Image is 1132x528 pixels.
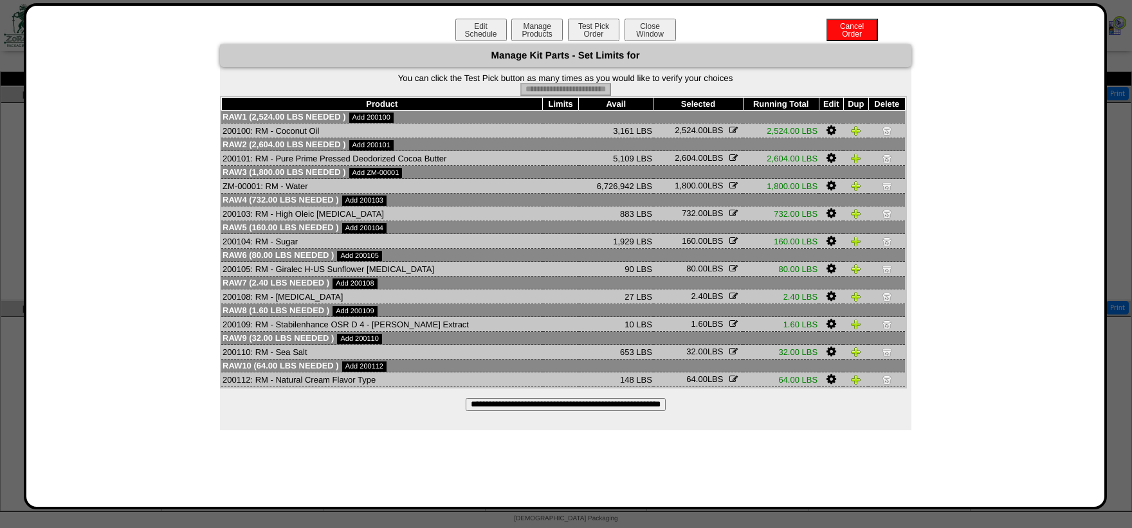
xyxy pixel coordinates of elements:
[882,374,892,385] img: Delete Item
[221,304,905,317] td: Raw8 (1.60 LBS needed )
[743,123,819,138] td: 2,524.00 LBS
[625,19,676,41] button: CloseWindow
[221,345,543,360] td: 200110: RM - Sea Salt
[221,360,905,372] td: Raw10 (64.00 LBS needed )
[221,151,543,166] td: 200101: RM - Pure Prime Pressed Deodorized Cocoa Butter
[882,125,892,136] img: Delete Item
[691,319,724,329] span: LBS
[868,98,905,111] th: Delete
[686,347,723,356] span: LBS
[686,264,707,273] span: 80.00
[342,196,387,206] a: Add 200103
[342,361,387,372] a: Add 200112
[579,262,653,277] td: 90 LBS
[623,29,677,39] a: CloseWindow
[455,19,507,41] button: EditSchedule
[337,251,381,261] a: Add 200105
[691,291,724,301] span: LBS
[579,289,653,304] td: 27 LBS
[743,151,819,166] td: 2,604.00 LBS
[221,249,905,262] td: Raw6 (80.00 LBS needed )
[568,19,619,41] button: Test PickOrder
[221,98,543,111] th: Product
[743,372,819,387] td: 64.00 LBS
[675,153,723,163] span: LBS
[579,372,653,387] td: 148 LBS
[682,208,707,218] span: 732.00
[691,291,707,301] span: 2.40
[686,264,723,273] span: LBS
[221,206,543,221] td: 200103: RM - High Oleic [MEDICAL_DATA]
[743,206,819,221] td: 732.00 LBS
[743,289,819,304] td: 2.40 LBS
[579,234,653,249] td: 1,929 LBS
[675,181,707,190] span: 1,800.00
[851,291,861,302] img: Duplicate Item
[682,236,723,246] span: LBS
[579,123,653,138] td: 3,161 LBS
[579,317,653,332] td: 10 LBS
[221,111,905,123] td: Raw1 (2,524.00 LBS needed )
[882,181,892,191] img: Delete Item
[851,236,861,246] img: Duplicate Item
[882,208,892,219] img: Delete Item
[843,98,868,111] th: Dup
[349,140,394,150] a: Add 200101
[686,374,723,384] span: LBS
[851,319,861,329] img: Duplicate Item
[882,153,892,163] img: Delete Item
[851,347,861,357] img: Duplicate Item
[221,262,543,277] td: 200105: RM - Giralec H-US Sunflower [MEDICAL_DATA]
[221,289,543,304] td: 200108: RM - [MEDICAL_DATA]
[743,262,819,277] td: 80.00 LBS
[882,291,892,302] img: Delete Item
[743,234,819,249] td: 160.00 LBS
[851,181,861,191] img: Duplicate Item
[675,181,723,190] span: LBS
[511,19,563,41] button: ManageProducts
[221,332,905,345] td: Raw9 (32.00 LBS needed )
[579,179,653,194] td: 6,726,942 LBS
[342,223,387,233] a: Add 200104
[743,345,819,360] td: 32.00 LBS
[543,98,579,111] th: Limits
[221,123,543,138] td: 200100: RM - Coconut Oil
[819,98,843,111] th: Edit
[743,98,819,111] th: Running Total
[221,194,905,206] td: Raw4 (732.00 LBS needed )
[675,153,707,163] span: 2,604.00
[882,319,892,329] img: Delete Item
[337,334,381,344] a: Add 200110
[675,125,723,135] span: LBS
[686,347,707,356] span: 32.00
[579,98,653,111] th: Avail
[653,98,743,111] th: Selected
[851,374,861,385] img: Duplicate Item
[691,319,707,329] span: 1.60
[851,264,861,274] img: Duplicate Item
[221,166,905,179] td: Raw3 (1,800.00 LBS needed )
[686,374,707,384] span: 64.00
[682,208,723,218] span: LBS
[333,306,377,316] a: Add 200109
[220,44,911,67] div: Manage Kit Parts - Set Limits for
[682,236,707,246] span: 160.00
[743,317,819,332] td: 1.60 LBS
[579,345,653,360] td: 653 LBS
[851,153,861,163] img: Duplicate Item
[221,179,543,194] td: ZM-00001: RM - Water
[579,206,653,221] td: 883 LBS
[882,236,892,246] img: Delete Item
[221,372,543,387] td: 200112: RM - Natural Cream Flavor Type
[221,234,543,249] td: 200104: RM - Sugar
[349,113,394,123] a: Add 200100
[851,208,861,219] img: Duplicate Item
[333,278,377,289] a: Add 200108
[579,151,653,166] td: 5,109 LBS
[882,347,892,357] img: Delete Item
[349,168,403,178] a: Add ZM-00001
[675,125,707,135] span: 2,524.00
[826,19,878,41] button: CancelOrder
[220,73,911,96] form: You can click the Test Pick button as many times as you would like to verify your choices
[743,179,819,194] td: 1,800.00 LBS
